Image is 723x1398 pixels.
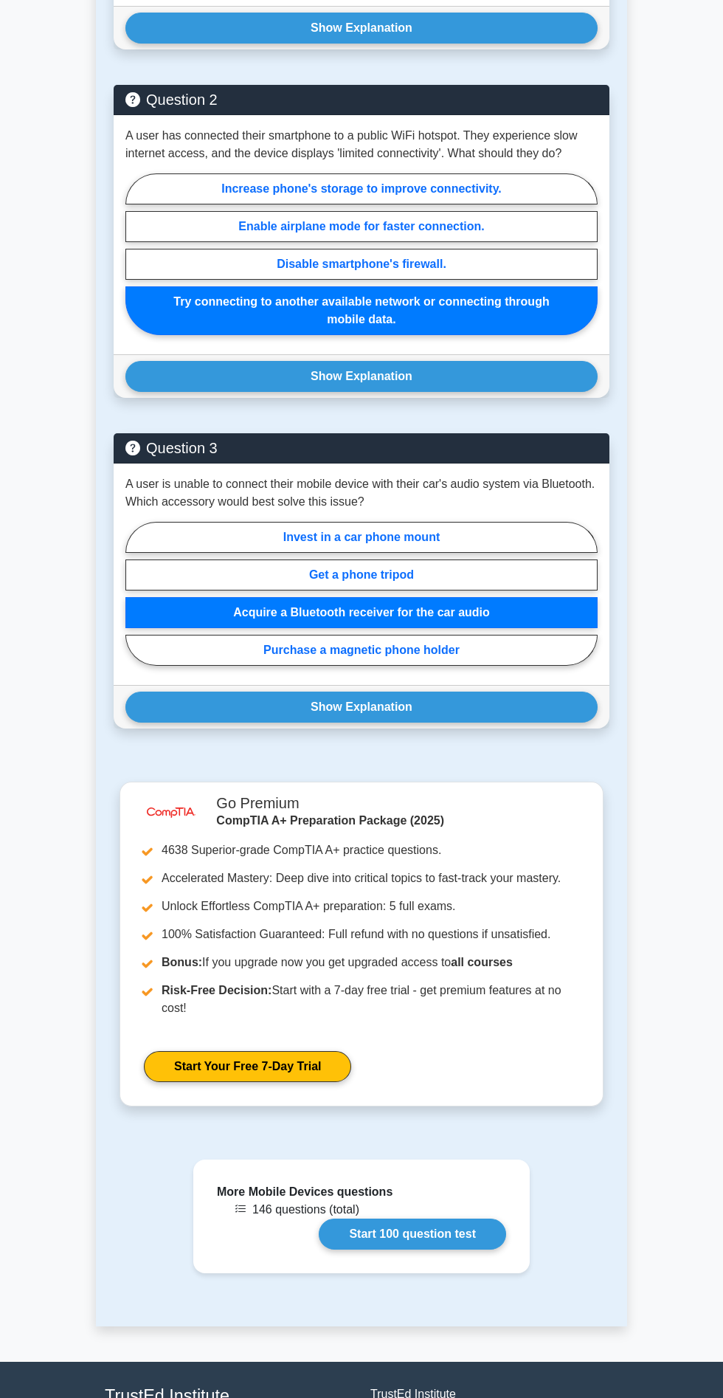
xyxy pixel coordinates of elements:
label: Acquire a Bluetooth receiver for the car audio [125,597,598,628]
p: A user is unable to connect their mobile device with their car's audio system via Bluetooth. Whic... [125,475,598,511]
button: Show Explanation [125,692,598,723]
button: Show Explanation [125,361,598,392]
label: Enable airplane mode for faster connection. [125,211,598,242]
a: Start Your Free 7-Day Trial [144,1051,351,1082]
label: Disable smartphone's firewall. [125,249,598,280]
p: A user has connected their smartphone to a public WiFi hotspot. They experience slow internet acc... [125,127,598,162]
h5: Question 2 [125,91,598,109]
a: Start 100 question test [319,1219,506,1250]
label: Increase phone's storage to improve connectivity. [125,173,598,204]
button: Show Explanation [125,13,598,44]
h5: Question 3 [125,439,598,457]
label: Try connecting to another available network or connecting through mobile data. [125,286,598,335]
label: Get a phone tripod [125,559,598,590]
label: Invest in a car phone mount [125,522,598,553]
label: Purchase a magnetic phone holder [125,635,598,666]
